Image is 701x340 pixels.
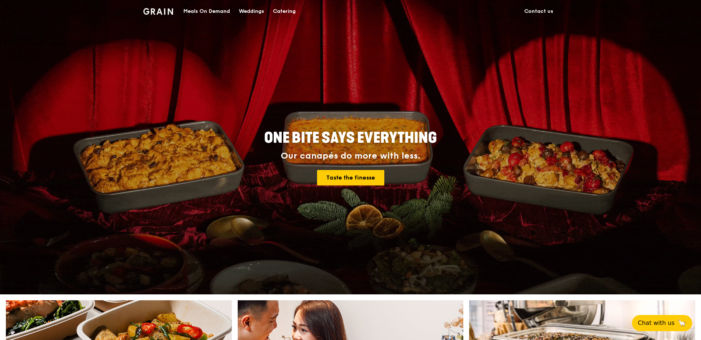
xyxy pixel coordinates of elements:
[520,0,558,22] a: Contact us
[264,129,437,147] span: ONE BITE SAYS EVERYTHING
[273,0,296,22] div: Catering
[638,319,675,327] span: Chat with us
[183,0,230,22] div: Meals On Demand
[317,170,384,185] a: Taste the finesse
[234,0,269,22] a: Weddings
[632,315,692,331] button: Chat with us🦙
[269,0,300,22] a: Catering
[143,8,173,15] img: Grain
[239,0,264,22] div: Weddings
[218,151,483,161] div: Our canapés do more with less.
[677,319,686,327] span: 🦙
